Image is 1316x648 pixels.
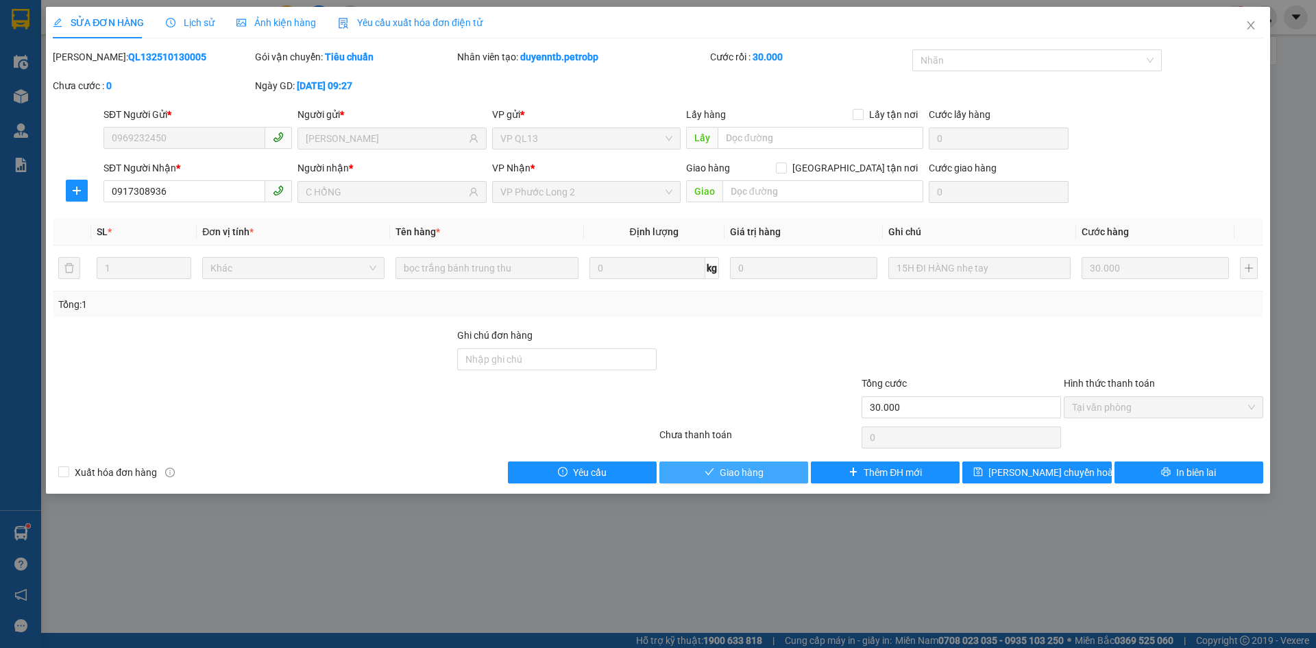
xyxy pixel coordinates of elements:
[705,257,719,279] span: kg
[53,18,62,27] span: edit
[705,467,714,478] span: check
[849,467,858,478] span: plus
[202,226,254,237] span: Đơn vị tính
[730,257,877,279] input: 0
[722,180,923,202] input: Dọc đường
[469,187,478,197] span: user
[883,219,1076,245] th: Ghi chú
[107,12,217,45] div: VP [PERSON_NAME]
[457,49,707,64] div: Nhân viên tạo:
[210,258,376,278] span: Khác
[1232,7,1270,45] button: Close
[718,127,923,149] input: Dọc đường
[53,17,144,28] span: SỬA ĐƠN HÀNG
[107,13,140,27] span: Nhận:
[492,107,681,122] div: VP gửi
[106,80,112,91] b: 0
[66,180,88,202] button: plus
[338,18,349,29] img: icon
[297,107,486,122] div: Người gửi
[492,163,531,173] span: VP Nhận
[166,18,175,27] span: clock-circle
[395,257,578,279] input: VD: Bàn, Ghế
[338,17,483,28] span: Yêu cầu xuất hóa đơn điện tử
[888,257,1071,279] input: Ghi Chú
[306,131,465,146] input: Tên người gửi
[710,49,910,64] div: Cước rồi :
[929,181,1069,203] input: Cước giao hàng
[973,467,983,478] span: save
[730,226,781,237] span: Giá trị hàng
[659,461,808,483] button: checkGiao hàng
[686,109,726,120] span: Lấy hàng
[69,465,162,480] span: Xuất hóa đơn hàng
[297,80,352,91] b: [DATE] 09:27
[811,461,960,483] button: plusThêm ĐH mới
[1245,20,1256,31] span: close
[500,182,672,202] span: VP Phước Long 2
[457,348,657,370] input: Ghi chú đơn hàng
[962,461,1111,483] button: save[PERSON_NAME] chuyển hoàn
[297,160,486,176] div: Người nhận
[306,184,465,200] input: Tên người nhận
[12,13,33,27] span: Gửi:
[520,51,598,62] b: duyenntb.petrobp
[864,465,922,480] span: Thêm ĐH mới
[686,180,722,202] span: Giao
[12,61,97,77] div: LIÊN
[864,107,923,122] span: Lấy tận nơi
[325,51,374,62] b: Tiêu chuẩn
[58,297,508,312] div: Tổng: 1
[457,330,533,341] label: Ghi chú đơn hàng
[787,160,923,176] span: [GEOGRAPHIC_DATA] tận nơi
[58,257,80,279] button: delete
[236,17,316,28] span: Ảnh kiện hàng
[988,465,1119,480] span: [PERSON_NAME] chuyển hoàn
[1240,257,1258,279] button: plus
[1161,467,1171,478] span: printer
[66,185,87,196] span: plus
[1064,378,1155,389] label: Hình thức thanh toán
[753,51,783,62] b: 30.000
[107,45,217,61] div: THỨC
[273,185,284,196] span: phone
[12,12,97,61] div: VP Phước Long 2
[658,427,860,451] div: Chưa thanh toán
[53,78,252,93] div: Chưa cước :
[1114,461,1263,483] button: printerIn biên lai
[1082,257,1229,279] input: 0
[103,107,292,122] div: SĐT Người Gửi
[1176,465,1216,480] span: In biên lai
[500,128,672,149] span: VP QL13
[273,132,284,143] span: phone
[165,468,175,477] span: info-circle
[686,163,730,173] span: Giao hàng
[166,17,215,28] span: Lịch sử
[395,226,440,237] span: Tên hàng
[862,378,907,389] span: Tổng cước
[469,134,478,143] span: user
[720,465,764,480] span: Giao hàng
[686,127,718,149] span: Lấy
[929,163,997,173] label: Cước giao hàng
[236,18,246,27] span: picture
[929,128,1069,149] input: Cước lấy hàng
[97,226,108,237] span: SL
[558,467,568,478] span: exclamation-circle
[929,109,990,120] label: Cước lấy hàng
[1072,397,1255,418] span: Tại văn phòng
[573,465,607,480] span: Yêu cầu
[630,226,679,237] span: Định lượng
[255,78,454,93] div: Ngày GD:
[128,51,206,62] b: QL132510130005
[1082,226,1129,237] span: Cước hàng
[508,461,657,483] button: exclamation-circleYêu cầu
[53,49,252,64] div: [PERSON_NAME]:
[255,49,454,64] div: Gói vận chuyển:
[103,160,292,176] div: SĐT Người Nhận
